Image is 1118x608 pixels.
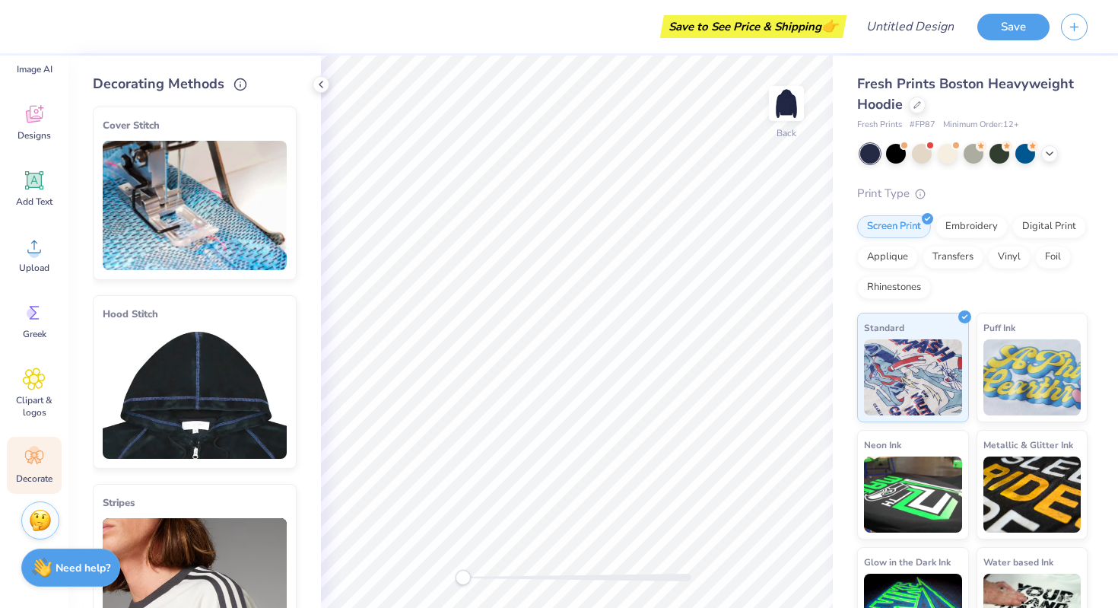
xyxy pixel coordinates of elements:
[1012,215,1086,238] div: Digital Print
[857,75,1074,113] span: Fresh Prints Boston Heavyweight Hoodie
[17,63,52,75] span: Image AI
[664,15,843,38] div: Save to See Price & Shipping
[103,141,287,270] img: Cover Stitch
[777,126,796,140] div: Back
[93,74,297,94] div: Decorating Methods
[983,554,1053,570] span: Water based Ink
[935,215,1008,238] div: Embroidery
[16,473,52,485] span: Decorate
[988,246,1031,269] div: Vinyl
[23,328,46,340] span: Greek
[857,246,918,269] div: Applique
[983,437,1073,453] span: Metallic & Glitter Ink
[103,305,287,323] div: Hood Stitch
[864,339,962,415] img: Standard
[864,457,962,533] img: Neon Ink
[864,554,951,570] span: Glow in the Dark Ink
[857,215,931,238] div: Screen Print
[923,246,983,269] div: Transfers
[103,494,287,512] div: Stripes
[864,437,901,453] span: Neon Ink
[910,119,935,132] span: # FP87
[864,320,904,336] span: Standard
[19,262,49,274] span: Upload
[821,17,838,35] span: 👉
[56,561,110,575] strong: Need help?
[9,394,59,419] span: Clipart & logos
[771,88,802,119] img: Back
[943,119,1019,132] span: Minimum Order: 12 +
[983,457,1081,533] img: Metallic & Glitter Ink
[857,185,1088,202] div: Print Type
[857,119,902,132] span: Fresh Prints
[857,276,931,299] div: Rhinestones
[1035,246,1071,269] div: Foil
[977,14,1050,40] button: Save
[103,329,287,459] img: Hood Stitch
[17,129,51,142] span: Designs
[983,339,1081,415] img: Puff Ink
[16,196,52,208] span: Add Text
[456,570,471,585] div: Accessibility label
[983,320,1015,336] span: Puff Ink
[854,11,966,42] input: Untitled Design
[103,116,287,135] div: Cover Stitch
